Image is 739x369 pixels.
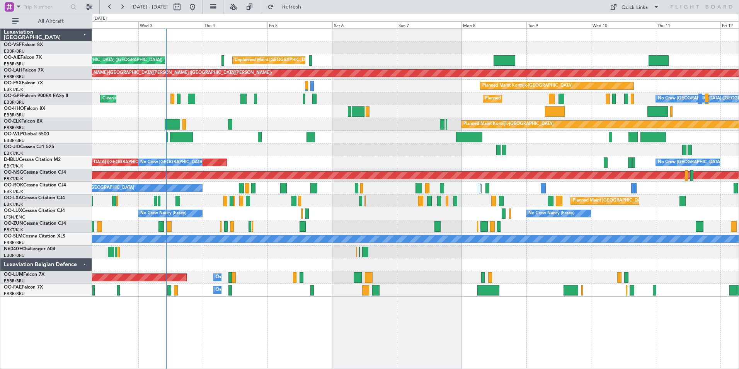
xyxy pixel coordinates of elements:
a: EBKT/KJK [4,87,23,92]
a: EBBR/BRU [4,61,25,67]
div: Planned Maint [PERSON_NAME]-[GEOGRAPHIC_DATA][PERSON_NAME] ([GEOGRAPHIC_DATA][PERSON_NAME]) [43,67,272,79]
div: Fri 5 [267,21,332,28]
span: Refresh [276,4,308,10]
a: EBBR/BRU [4,138,25,143]
button: Refresh [264,1,310,13]
span: OO-HHO [4,106,24,111]
button: All Aircraft [9,15,84,27]
a: OO-VSFFalcon 8X [4,43,43,47]
span: OO-LAH [4,68,22,73]
a: D-IBLUCessna Citation M2 [4,157,61,162]
span: OO-NSG [4,170,23,175]
span: OO-SLM [4,234,22,239]
a: OO-HHOFalcon 8X [4,106,45,111]
a: OO-NSGCessna Citation CJ4 [4,170,66,175]
a: EBBR/BRU [4,253,25,258]
button: Quick Links [606,1,663,13]
span: OO-LXA [4,196,22,200]
span: OO-WLP [4,132,23,137]
a: EBKT/KJK [4,163,23,169]
div: Planned Maint [GEOGRAPHIC_DATA] ([GEOGRAPHIC_DATA] National) [573,195,713,207]
div: No Crew Nancy (Essey) [140,208,186,219]
a: OO-LUMFalcon 7X [4,272,44,277]
span: OO-AIE [4,55,20,60]
a: OO-FAEFalcon 7X [4,285,43,290]
span: OO-GPE [4,94,22,98]
a: OO-SLMCessna Citation XLS [4,234,65,239]
a: OO-LUXCessna Citation CJ4 [4,208,65,213]
span: OO-ELK [4,119,21,124]
a: EBKT/KJK [4,176,23,182]
div: Sun 7 [397,21,461,28]
div: Wed 3 [138,21,203,28]
a: EBKT/KJK [4,150,23,156]
span: All Aircraft [20,19,82,24]
a: EBBR/BRU [4,112,25,118]
a: OO-ROKCessna Citation CJ4 [4,183,66,188]
a: EBKT/KJK [4,227,23,233]
span: D-IBLU [4,157,19,162]
span: OO-FAE [4,285,22,290]
a: OO-LAHFalcon 7X [4,68,44,73]
span: OO-ROK [4,183,23,188]
span: [DATE] - [DATE] [131,3,168,10]
div: AOG Maint [GEOGRAPHIC_DATA] ([GEOGRAPHIC_DATA] National) [38,157,172,168]
a: OO-LXACessna Citation CJ4 [4,196,65,200]
div: Unplanned Maint [GEOGRAPHIC_DATA] ([GEOGRAPHIC_DATA] National) [235,55,380,66]
a: N604GFChallenger 604 [4,247,55,251]
span: OO-ZUN [4,221,23,226]
a: OO-FSXFalcon 7X [4,81,43,85]
a: OO-JIDCessna CJ1 525 [4,145,54,149]
div: Quick Links [622,4,648,12]
a: OO-GPEFalcon 900EX EASy II [4,94,68,98]
div: [DATE] [94,15,107,22]
a: LFSN/ENC [4,214,25,220]
span: OO-VSF [4,43,22,47]
div: Mon 8 [461,21,526,28]
span: N604GF [4,247,22,251]
a: EBBR/BRU [4,125,25,131]
a: OO-WLPGlobal 5500 [4,132,49,137]
a: EBBR/BRU [4,240,25,246]
div: No Crew Nancy (Essey) [528,208,574,219]
span: OO-JID [4,145,20,149]
a: EBKT/KJK [4,189,23,195]
div: Tue 9 [526,21,591,28]
div: Planned Maint Kortrijk-[GEOGRAPHIC_DATA] [463,118,553,130]
a: EBBR/BRU [4,278,25,284]
div: Thu 11 [656,21,720,28]
a: EBBR/BRU [4,48,25,54]
div: Sat 6 [332,21,397,28]
div: Thu 4 [203,21,267,28]
input: Trip Number [24,1,68,13]
a: EBBR/BRU [4,99,25,105]
span: OO-LUX [4,208,22,213]
span: OO-LUM [4,272,23,277]
div: Planned Maint [GEOGRAPHIC_DATA] ([GEOGRAPHIC_DATA] National) [485,93,625,104]
span: OO-FSX [4,81,22,85]
div: Cleaning [GEOGRAPHIC_DATA] ([GEOGRAPHIC_DATA] National) [102,93,232,104]
a: EBBR/BRU [4,291,25,297]
div: Owner Melsbroek Air Base [216,272,268,283]
div: No Crew [GEOGRAPHIC_DATA] ([GEOGRAPHIC_DATA] National) [140,157,270,168]
div: Planned Maint [GEOGRAPHIC_DATA] ([GEOGRAPHIC_DATA]) [41,55,162,66]
div: Wed 10 [591,21,656,28]
a: EBBR/BRU [4,74,25,80]
a: OO-AIEFalcon 7X [4,55,42,60]
a: OO-ZUNCessna Citation CJ4 [4,221,66,226]
a: EBKT/KJK [4,202,23,207]
div: Owner Melsbroek Air Base [216,284,268,296]
div: Tue 2 [73,21,138,28]
div: Planned Maint Kortrijk-[GEOGRAPHIC_DATA] [482,80,572,92]
a: OO-ELKFalcon 8X [4,119,43,124]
